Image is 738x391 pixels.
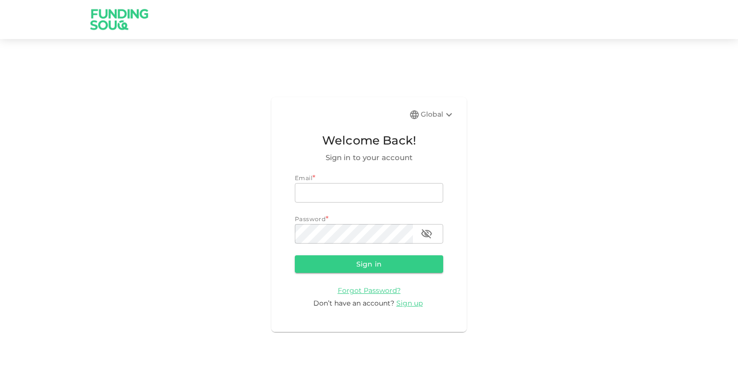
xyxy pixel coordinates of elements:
span: Password [295,215,326,223]
div: Global [421,109,455,121]
span: Don’t have an account? [313,299,394,308]
input: password [295,224,413,244]
span: Email [295,174,312,182]
span: Welcome Back! [295,131,443,150]
span: Sign in to your account [295,152,443,164]
span: Sign up [396,299,423,308]
button: Sign in [295,255,443,273]
input: email [295,183,443,203]
a: Forgot Password? [338,286,401,295]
